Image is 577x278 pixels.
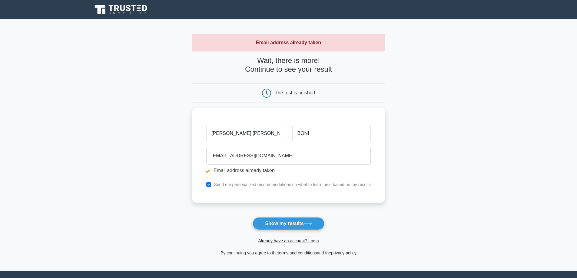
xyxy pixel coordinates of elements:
[253,217,324,230] button: Show my results
[275,90,315,95] div: The test is finished
[206,147,371,165] input: Email
[292,125,371,142] input: Last name
[331,250,356,255] a: privacy policy
[192,56,385,74] h4: Wait, there is more! Continue to see your result
[206,167,371,174] li: Email address already taken
[214,182,371,187] label: Send me personalized recommendations on what to learn next based on my results
[258,238,319,243] a: Already have an account? Login
[256,40,321,45] strong: Email address already taken
[206,125,285,142] input: First name
[188,249,389,257] div: By continuing you agree to the and the
[278,250,317,255] a: terms and conditions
